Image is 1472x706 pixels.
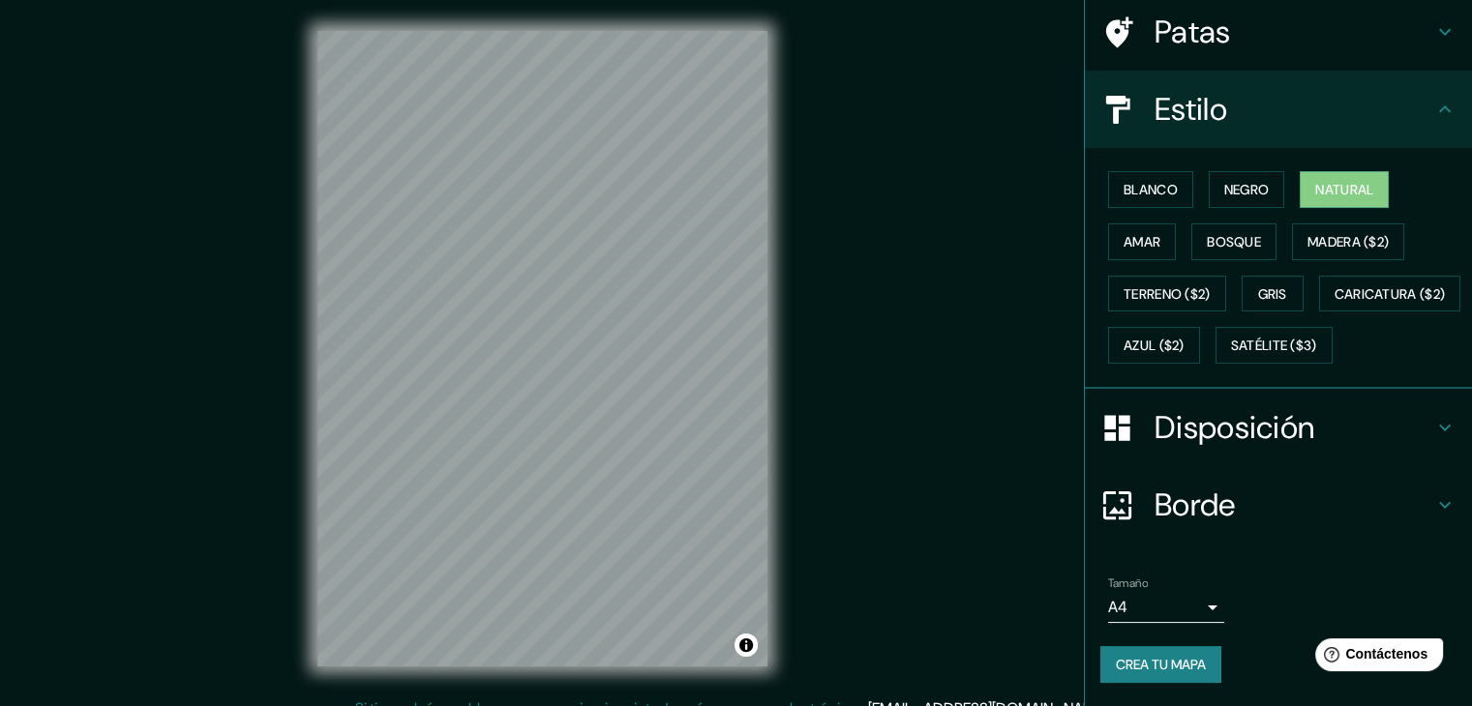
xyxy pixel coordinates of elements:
canvas: Mapa [317,31,767,666]
font: Caricatura ($2) [1335,285,1446,303]
button: Blanco [1108,171,1193,208]
font: Amar [1124,233,1160,250]
button: Gris [1242,276,1304,312]
font: Tamaño [1108,575,1148,591]
font: Borde [1155,485,1236,525]
font: Satélite ($3) [1231,338,1317,355]
button: Amar [1108,223,1176,260]
button: Activar o desactivar atribución [735,633,758,657]
div: A4 [1108,592,1224,623]
button: Terreno ($2) [1108,276,1226,312]
div: Disposición [1085,389,1472,466]
font: Estilo [1155,89,1227,130]
button: Negro [1209,171,1285,208]
iframe: Lanzador de widgets de ayuda [1300,631,1451,685]
font: Terreno ($2) [1124,285,1211,303]
font: Natural [1315,181,1373,198]
button: Bosque [1191,223,1277,260]
font: Gris [1258,285,1287,303]
button: Satélite ($3) [1216,327,1333,364]
div: Borde [1085,466,1472,544]
button: Crea tu mapa [1100,646,1221,683]
font: Patas [1155,12,1231,52]
button: Azul ($2) [1108,327,1200,364]
font: Crea tu mapa [1116,656,1206,673]
font: Bosque [1207,233,1261,250]
button: Madera ($2) [1292,223,1404,260]
button: Caricatura ($2) [1319,276,1461,312]
font: A4 [1108,597,1127,617]
font: Madera ($2) [1307,233,1389,250]
div: Estilo [1085,71,1472,148]
font: Disposición [1155,407,1314,448]
font: Negro [1224,181,1270,198]
font: Azul ($2) [1124,338,1185,355]
font: Blanco [1124,181,1178,198]
button: Natural [1300,171,1389,208]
